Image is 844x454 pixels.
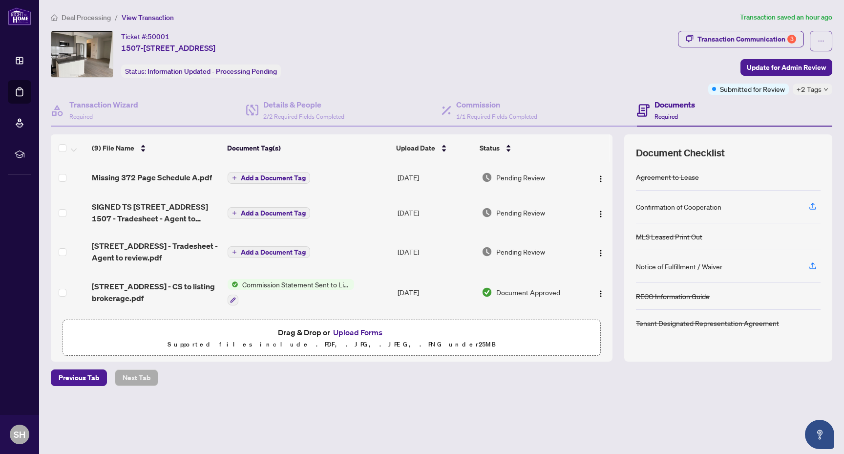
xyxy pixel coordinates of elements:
th: Upload Date [392,134,476,162]
h4: Transaction Wizard [69,99,138,110]
button: Transaction Communication3 [678,31,804,47]
span: 2/2 Required Fields Completed [263,113,344,120]
span: plus [232,211,237,216]
span: Add a Document Tag [241,210,306,216]
span: Update for Admin Review [747,60,826,75]
h4: Details & People [263,99,344,110]
td: [DATE] [394,271,478,313]
span: Commission Statement Sent to Listing Brokerage [238,279,354,290]
span: Submitted for Review [720,84,785,94]
span: Information Updated - Processing Pending [148,67,277,76]
div: MLS Leased Print Out [636,231,702,242]
span: Required [654,113,678,120]
img: Logo [597,210,605,218]
span: Drag & Drop or [278,326,385,339]
button: Update for Admin Review [740,59,832,76]
img: Logo [597,249,605,257]
button: Add a Document Tag [228,172,310,184]
span: Pending Review [496,207,545,218]
img: IMG-W12294069_1.jpg [51,31,113,77]
span: SIGNED TS [STREET_ADDRESS] 1507 - Tradesheet - Agent to review 1.pdf [92,201,220,224]
span: Add a Document Tag [241,174,306,181]
li: / [115,12,118,23]
span: plus [232,175,237,180]
button: Status IconCommission Statement Sent to Listing Brokerage [228,279,354,305]
button: Next Tab [115,369,158,386]
span: +2 Tags [797,84,822,95]
span: Drag & Drop orUpload FormsSupported files include .PDF, .JPG, .JPEG, .PNG under25MB [63,320,600,356]
span: SH [14,428,25,441]
button: Add a Document Tag [228,172,310,184]
img: logo [8,7,31,25]
span: View Transaction [122,13,174,22]
span: Status [480,143,500,153]
span: Pending Review [496,172,545,183]
button: Previous Tab [51,369,107,386]
span: Deal Processing [62,13,111,22]
span: Previous Tab [59,370,99,386]
div: RECO Information Guide [636,291,710,302]
span: Missing 372 Page Schedule A.pdf [92,172,212,183]
td: [DATE] [394,193,478,232]
span: [STREET_ADDRESS] - Tradesheet - Agent to review.pdf [92,240,220,263]
span: [STREET_ADDRESS] - CS to listing brokerage.pdf [92,281,220,304]
button: Add a Document Tag [228,207,310,219]
button: Logo [593,284,609,300]
span: home [51,14,58,21]
span: Required [69,113,93,120]
p: Supported files include .PDF, .JPG, .JPEG, .PNG under 25 MB [69,339,594,350]
div: Tenant Designated Representation Agreement [636,318,779,328]
span: 1/1 Required Fields Completed [456,113,537,120]
article: Transaction saved an hour ago [740,12,832,23]
span: Upload Date [396,143,435,153]
div: Confirmation of Cooperation [636,201,721,212]
img: Document Status [482,172,492,183]
div: Notice of Fulfillment / Waiver [636,261,722,272]
button: Upload Forms [330,326,385,339]
button: Logo [593,170,609,185]
button: Open asap [805,420,834,449]
span: Add a Document Tag [241,249,306,256]
th: (9) File Name [88,134,223,162]
td: [DATE] [394,313,478,355]
h4: Documents [654,99,695,110]
img: Logo [597,290,605,298]
span: Document Checklist [636,146,725,160]
span: Document Approved [496,287,560,298]
th: Status [476,134,580,162]
h4: Commission [456,99,537,110]
div: Ticket #: [121,31,169,42]
button: Logo [593,205,609,220]
img: Document Status [482,246,492,257]
span: Pending Review [496,246,545,257]
td: [DATE] [394,232,478,271]
span: 50001 [148,32,169,41]
span: ellipsis [818,38,824,44]
span: plus [232,250,237,255]
div: Agreement to Lease [636,172,699,182]
td: [DATE] [394,162,478,193]
img: Document Status [482,207,492,218]
img: Status Icon [228,279,238,290]
button: Add a Document Tag [228,246,310,258]
div: Status: [121,65,281,78]
span: 1507-[STREET_ADDRESS] [121,42,215,54]
img: Document Status [482,287,492,298]
button: Logo [593,244,609,259]
div: 3 [787,35,796,43]
img: Logo [597,175,605,183]
th: Document Tag(s) [223,134,392,162]
div: Transaction Communication [697,31,796,47]
span: (9) File Name [92,143,134,153]
span: down [823,87,828,92]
